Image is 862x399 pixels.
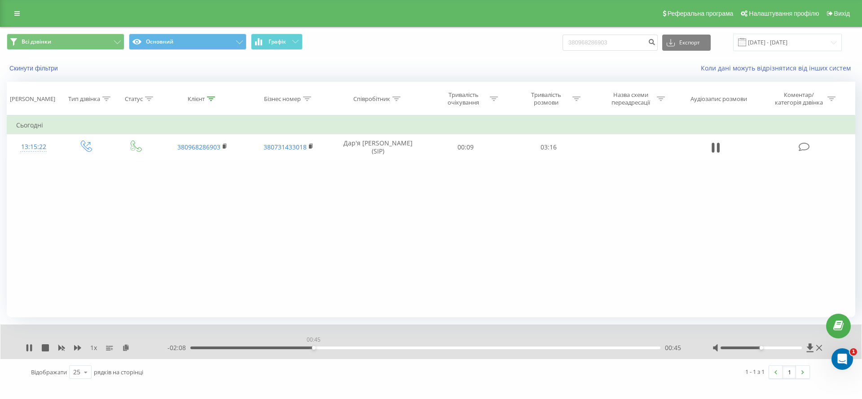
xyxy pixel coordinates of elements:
div: [PERSON_NAME] [10,95,55,103]
div: Аудіозапис розмови [690,95,747,103]
iframe: Intercom live chat [831,348,853,370]
span: Графік [268,39,286,45]
div: Назва схеми переадресації [607,91,655,106]
button: Основний [129,34,246,50]
span: Відображати [31,368,67,376]
div: Accessibility label [312,346,316,350]
div: 13:15:22 [16,138,51,156]
div: Тривалість очікування [440,91,488,106]
button: Експорт [662,35,711,51]
span: 1 [850,348,857,355]
button: Скинути фільтри [7,64,62,72]
div: Бізнес номер [264,95,301,103]
button: Всі дзвінки [7,34,124,50]
span: - 02:08 [167,343,190,352]
span: Реферальна програма [668,10,734,17]
div: Коментар/категорія дзвінка [773,91,825,106]
a: 380731433018 [264,143,307,151]
a: 1 [783,366,796,378]
span: рядків на сторінці [94,368,143,376]
td: Дар'я [PERSON_NAME] (SIP) [331,134,424,160]
div: Accessibility label [759,346,763,350]
div: Статус [125,95,143,103]
span: Налаштування профілю [749,10,819,17]
span: 00:45 [665,343,681,352]
span: Всі дзвінки [22,38,51,45]
div: Тип дзвінка [68,95,100,103]
td: 00:09 [424,134,507,160]
span: Вихід [834,10,850,17]
td: 03:16 [507,134,589,160]
div: 00:45 [305,333,322,346]
span: 1 x [90,343,97,352]
div: Тривалість розмови [522,91,570,106]
input: Пошук за номером [563,35,658,51]
a: Коли дані можуть відрізнятися вiд інших систем [701,64,855,72]
div: Співробітник [353,95,390,103]
button: Графік [251,34,303,50]
div: 25 [73,368,80,377]
td: Сьогодні [7,116,855,134]
div: Клієнт [188,95,205,103]
div: 1 - 1 з 1 [745,367,765,376]
a: 380968286903 [177,143,220,151]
